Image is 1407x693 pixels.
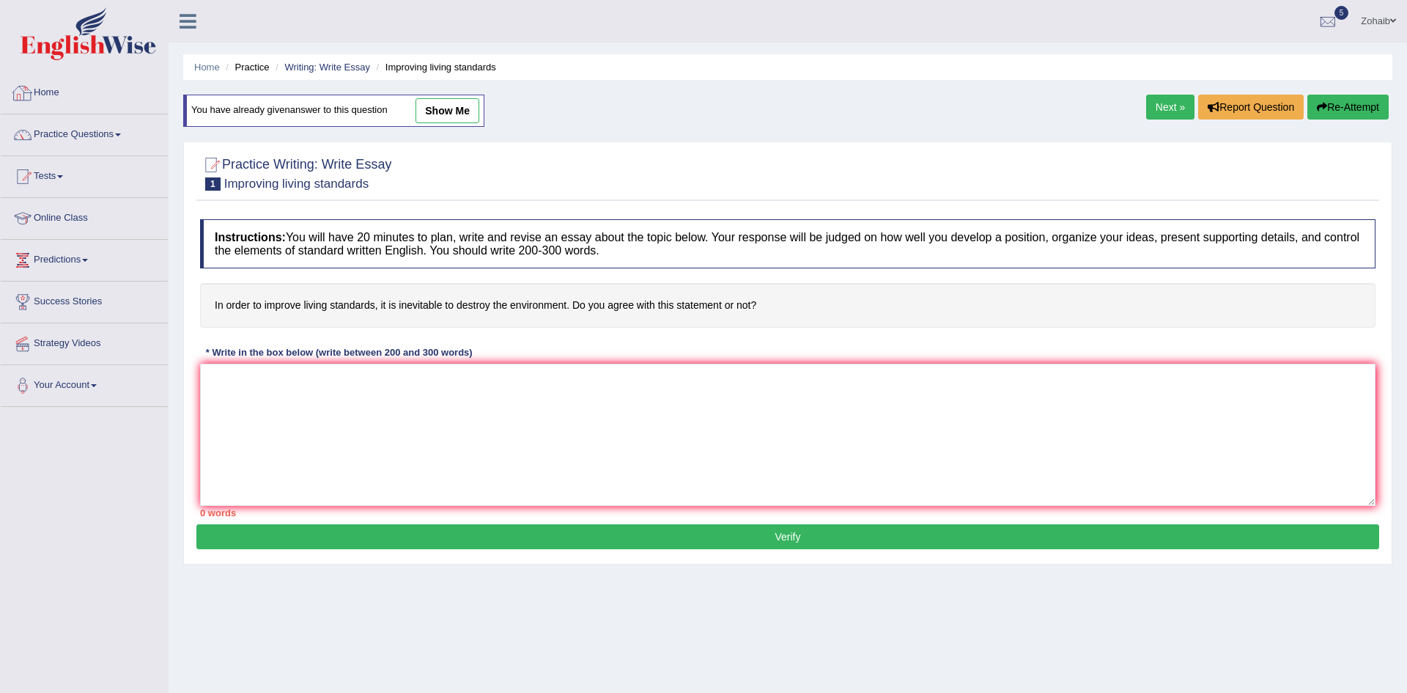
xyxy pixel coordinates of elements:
[200,219,1375,268] h4: You will have 20 minutes to plan, write and revise an essay about the topic below. Your response ...
[200,346,478,360] div: * Write in the box below (write between 200 and 300 words)
[416,98,479,123] a: show me
[1,114,168,151] a: Practice Questions
[1307,95,1389,120] button: Re-Attempt
[1,323,168,360] a: Strategy Videos
[200,154,391,191] h2: Practice Writing: Write Essay
[224,177,369,191] small: Improving living standards
[1,73,168,109] a: Home
[194,62,220,73] a: Home
[200,506,1375,520] div: 0 words
[1,156,168,193] a: Tests
[1,240,168,276] a: Predictions
[284,62,370,73] a: Writing: Write Essay
[200,283,1375,328] h4: In order to improve living standards, it is inevitable to destroy the environment. Do you agree w...
[1,365,168,402] a: Your Account
[373,60,496,74] li: Improving living standards
[183,95,484,127] div: You have already given answer to this question
[1334,6,1349,20] span: 5
[196,524,1379,549] button: Verify
[1198,95,1304,120] button: Report Question
[1,282,168,318] a: Success Stories
[205,177,221,191] span: 1
[215,231,286,243] b: Instructions:
[1,198,168,235] a: Online Class
[1146,95,1194,120] a: Next »
[222,60,269,74] li: Practice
